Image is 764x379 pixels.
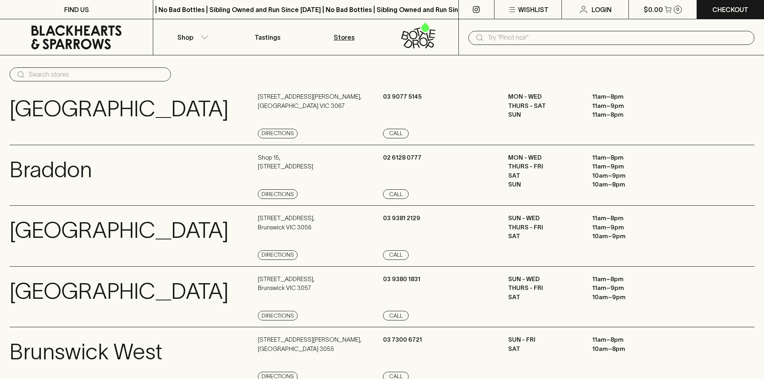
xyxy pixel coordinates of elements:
p: 11am – 8pm [592,92,665,101]
a: Call [383,189,409,199]
p: 11am – 9pm [592,101,665,111]
p: SUN [508,110,580,120]
p: $0.00 [644,5,663,14]
p: 03 9380 1831 [383,275,420,284]
p: [GEOGRAPHIC_DATA] [10,214,229,247]
p: 11am – 9pm [592,223,665,232]
p: SUN - WED [508,214,580,223]
input: Try "Pinot noir" [488,31,748,44]
p: 10am – 9pm [592,293,665,302]
p: [STREET_ADDRESS] , Brunswick VIC 3057 [258,275,314,293]
p: 10am – 9pm [592,171,665,180]
a: Tastings [229,19,306,55]
a: Directions [258,189,298,199]
a: Directions [258,250,298,260]
p: 11am – 9pm [592,284,665,293]
a: Directions [258,129,298,138]
p: SAT [508,171,580,180]
p: Brunswick West [10,335,162,369]
p: 0 [676,7,679,12]
p: FIND US [64,5,89,14]
p: SUN [508,180,580,189]
p: THURS - SAT [508,101,580,111]
input: Search stores [29,68,164,81]
a: Call [383,311,409,320]
p: Stores [334,32,355,42]
a: Directions [258,311,298,320]
p: THURS - FRI [508,162,580,171]
p: Login [592,5,612,14]
p: Shop [177,32,193,42]
button: Shop [153,19,229,55]
p: 10am – 9pm [592,232,665,241]
p: 10am – 8pm [592,180,665,189]
p: 10am – 8pm [592,345,665,354]
p: [STREET_ADDRESS][PERSON_NAME] , [GEOGRAPHIC_DATA] VIC 3067 [258,92,361,110]
p: SAT [508,293,580,302]
p: 11am – 8pm [592,153,665,162]
p: Wishlist [518,5,549,14]
p: SUN - WED [508,275,580,284]
p: 03 9077 5145 [383,92,422,101]
p: MON - WED [508,153,580,162]
a: Call [383,250,409,260]
p: THURS - FRI [508,223,580,232]
p: Tastings [255,32,280,42]
p: SAT [508,345,580,354]
p: SUN - FRI [508,335,580,345]
a: Call [383,129,409,138]
p: 11am – 8pm [592,214,665,223]
p: 03 9381 2129 [383,214,420,223]
p: 02 6128 0777 [383,153,422,162]
p: 03 7300 6721 [383,335,422,345]
p: 11am – 8pm [592,275,665,284]
p: 11am – 8pm [592,335,665,345]
p: Shop 15 , [STREET_ADDRESS] [258,153,313,171]
p: THURS - FRI [508,284,580,293]
p: [STREET_ADDRESS] , Brunswick VIC 3056 [258,214,314,232]
p: 11am – 9pm [592,162,665,171]
p: [GEOGRAPHIC_DATA] [10,275,229,308]
p: 11am – 8pm [592,110,665,120]
p: SAT [508,232,580,241]
p: Checkout [712,5,748,14]
p: MON - WED [508,92,580,101]
p: [GEOGRAPHIC_DATA] [10,92,229,126]
p: Braddon [10,153,92,186]
a: Stores [306,19,382,55]
p: [STREET_ADDRESS][PERSON_NAME] , [GEOGRAPHIC_DATA] 3055 [258,335,361,353]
